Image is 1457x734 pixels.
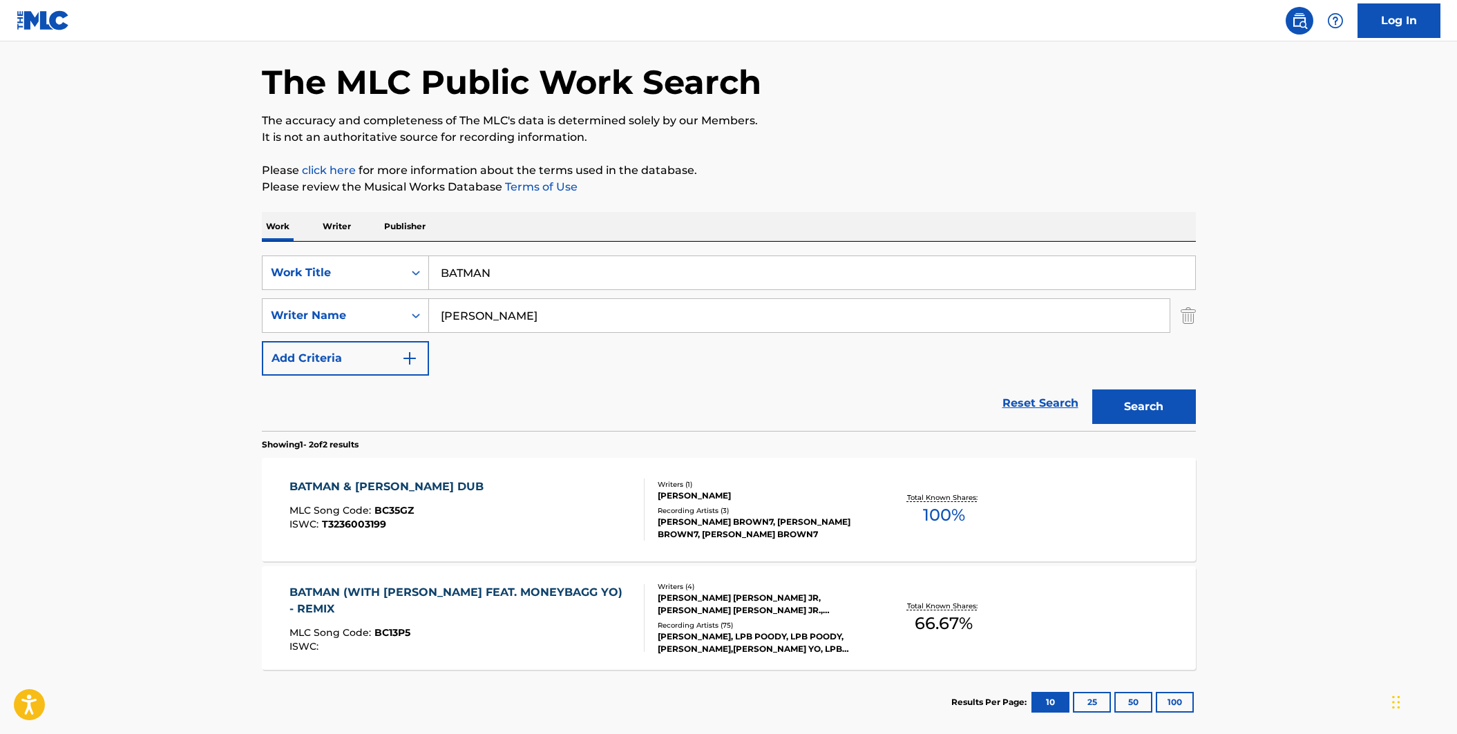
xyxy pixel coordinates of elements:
[262,61,761,103] h1: The MLC Public Work Search
[1388,668,1457,734] iframe: Chat Widget
[17,10,70,30] img: MLC Logo
[951,696,1030,708] p: Results Per Page:
[289,518,322,530] span: ISWC :
[302,164,356,177] a: click here
[1181,298,1196,333] img: Delete Criterion
[1291,12,1308,29] img: search
[322,518,386,530] span: T3236003199
[1358,3,1440,38] a: Log In
[1392,682,1400,723] div: Drag
[907,492,981,503] p: Total Known Shares:
[907,601,981,611] p: Total Known Shares:
[915,611,973,636] span: 66.67 %
[658,592,866,617] div: [PERSON_NAME] [PERSON_NAME] JR, [PERSON_NAME] [PERSON_NAME] JR., [PERSON_NAME], [PERSON_NAME]
[996,388,1085,418] a: Reset Search
[262,113,1196,129] p: The accuracy and completeness of The MLC's data is determined solely by our Members.
[502,180,578,193] a: Terms of Use
[318,212,355,241] p: Writer
[1156,692,1194,713] button: 100
[1031,692,1069,713] button: 10
[262,566,1196,670] a: BATMAN (WITH [PERSON_NAME] FEAT. MONEYBAGG YO) - REMIXMLC Song Code:BC13P5ISWC:Writers (4)[PERSON...
[1322,7,1349,35] div: Help
[658,479,866,490] div: Writers ( 1 )
[658,516,866,541] div: [PERSON_NAME] BROWN7, [PERSON_NAME] BROWN7, [PERSON_NAME] BROWN7
[262,341,429,376] button: Add Criteria
[289,504,374,516] span: MLC Song Code :
[923,503,965,528] span: 100 %
[289,626,374,639] span: MLC Song Code :
[380,212,430,241] p: Publisher
[374,504,414,516] span: BC35GZ
[658,490,866,502] div: [PERSON_NAME]
[1092,389,1196,424] button: Search
[262,438,359,451] p: Showing 1 - 2 of 2 results
[374,626,410,639] span: BC13P5
[289,584,633,617] div: BATMAN (WITH [PERSON_NAME] FEAT. MONEYBAGG YO) - REMIX
[658,630,866,655] div: [PERSON_NAME], LPB POODY, LPB POODY,[PERSON_NAME],[PERSON_NAME] YO, LPB POODY,[PERSON_NAME],[PERS...
[262,458,1196,561] a: BATMAN & [PERSON_NAME] DUBMLC Song Code:BC35GZISWC:T3236003199Writers (1)[PERSON_NAME]Recording A...
[401,350,418,367] img: 9d2ae6d4665cec9f34b9.svg
[271,264,395,281] div: Work Title
[289,479,491,495] div: BATMAN & [PERSON_NAME] DUB
[262,179,1196,195] p: Please review the Musical Works Database
[262,162,1196,179] p: Please for more information about the terms used in the database.
[658,505,866,516] div: Recording Artists ( 3 )
[271,307,395,324] div: Writer Name
[262,212,294,241] p: Work
[658,581,866,592] div: Writers ( 4 )
[1073,692,1111,713] button: 25
[289,640,322,653] span: ISWC :
[262,129,1196,146] p: It is not an authoritative source for recording information.
[262,255,1196,431] form: Search Form
[658,620,866,630] div: Recording Artists ( 75 )
[1327,12,1344,29] img: help
[1286,7,1313,35] a: Public Search
[1114,692,1152,713] button: 50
